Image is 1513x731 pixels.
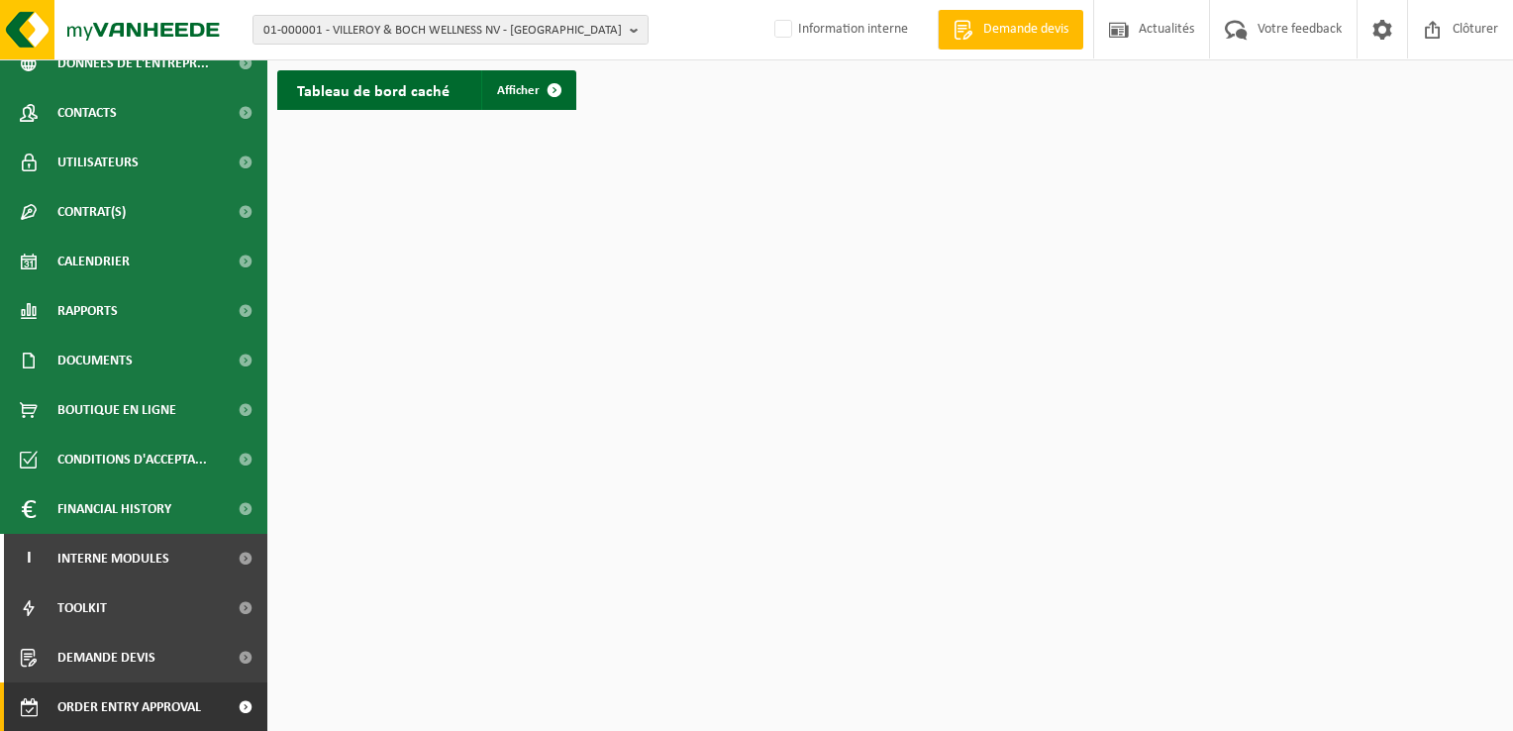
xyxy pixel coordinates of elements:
span: Données de l'entrepr... [57,39,209,88]
span: Documents [57,336,133,385]
button: 01-000001 - VILLEROY & BOCH WELLNESS NV - [GEOGRAPHIC_DATA] [252,15,649,45]
span: 01-000001 - VILLEROY & BOCH WELLNESS NV - [GEOGRAPHIC_DATA] [263,16,622,46]
h2: Tableau de bord caché [277,70,469,109]
label: Information interne [770,15,908,45]
span: Interne modules [57,534,169,583]
span: Toolkit [57,583,107,633]
span: Financial History [57,484,171,534]
span: Conditions d'accepta... [57,435,207,484]
span: Demande devis [978,20,1073,40]
span: Afficher [497,84,540,97]
a: Afficher [481,70,574,110]
span: Utilisateurs [57,138,139,187]
span: Rapports [57,286,118,336]
span: Demande devis [57,633,155,682]
span: Calendrier [57,237,130,286]
a: Demande devis [938,10,1083,50]
span: Contacts [57,88,117,138]
span: Boutique en ligne [57,385,176,435]
span: Contrat(s) [57,187,126,237]
span: I [20,534,38,583]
